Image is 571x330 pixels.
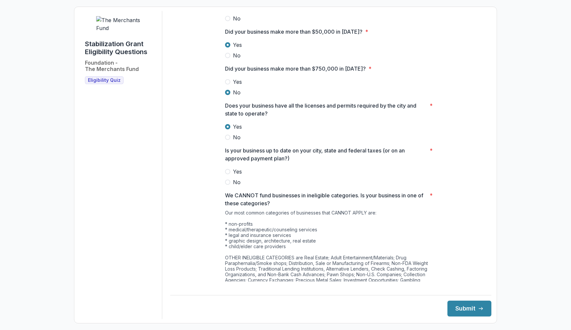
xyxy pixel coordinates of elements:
[233,41,242,49] span: Yes
[233,168,242,176] span: Yes
[233,123,242,131] span: Yes
[225,210,437,291] div: Our most common categories of businesses that CANNOT APPLY are: * non-profits * medical/therapeut...
[225,65,366,73] p: Did your business make more than $750,000 in [DATE]?
[233,178,241,186] span: No
[233,51,241,59] span: No
[225,191,427,207] p: We CANNOT fund businesses in ineligible categories. Is your business in one of these categories?
[233,15,241,22] span: No
[447,301,491,316] button: Submit
[225,147,427,162] p: Is your business up to date on your city, state and federal taxes (or on an approved payment plan?)
[85,60,139,72] h2: Foundation - The Merchants Fund
[225,102,427,117] p: Does your business have all the licenses and permits required by the city and state to operate?
[88,78,121,83] span: Eligibility Quiz
[225,28,362,36] p: Did your business make more than $50,000 in [DATE]?
[233,78,242,86] span: Yes
[96,16,146,32] img: The Merchants Fund
[233,133,241,141] span: No
[85,40,157,56] h1: Stabilization Grant Eligibility Questions
[233,88,241,96] span: No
